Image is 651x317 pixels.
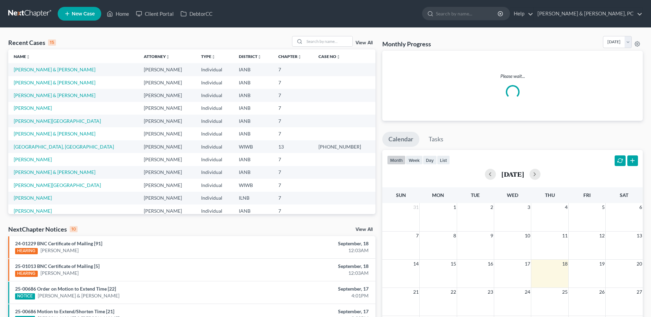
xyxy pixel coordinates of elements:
span: 2 [490,203,494,211]
td: Individual [196,204,233,217]
span: Sat [620,192,628,198]
td: [PERSON_NAME] [138,102,196,115]
a: [PERSON_NAME] & [PERSON_NAME] [14,80,95,85]
span: 19 [598,260,605,268]
a: View All [356,227,373,232]
span: Sun [396,192,406,198]
td: WIWB [233,140,273,153]
a: [PERSON_NAME] [14,105,52,111]
a: [PERSON_NAME][GEOGRAPHIC_DATA] [14,118,101,124]
i: unfold_more [336,55,340,59]
span: 21 [412,288,419,296]
td: Individual [196,179,233,191]
a: Help [510,8,533,20]
a: Attorneyunfold_more [144,54,170,59]
h3: Monthly Progress [382,40,431,48]
button: day [423,155,437,165]
a: [PERSON_NAME] [40,247,79,254]
a: 24-01229 BNC Certificate of Mailing [91] [15,240,102,246]
td: IANB [233,76,273,89]
td: 7 [273,179,313,191]
a: [PERSON_NAME] & [PERSON_NAME] [14,92,95,98]
td: [PERSON_NAME] [138,76,196,89]
a: Nameunfold_more [14,54,30,59]
td: 7 [273,115,313,127]
input: Search by name... [304,36,352,46]
td: 13 [273,140,313,153]
i: unfold_more [211,55,216,59]
div: September, 17 [255,308,369,315]
span: 3 [527,203,531,211]
td: IANB [233,115,273,127]
td: 7 [273,192,313,204]
span: Fri [583,192,591,198]
i: unfold_more [257,55,261,59]
div: September, 17 [255,285,369,292]
div: Recent Cases [8,38,56,47]
span: Tue [471,192,480,198]
td: Individual [196,63,233,76]
span: 14 [412,260,419,268]
td: IANB [233,166,273,179]
a: [PERSON_NAME] & [PERSON_NAME] [38,292,119,299]
span: 20 [636,260,643,268]
span: 1 [453,203,457,211]
a: Districtunfold_more [239,54,261,59]
a: View All [356,40,373,45]
td: IANB [233,127,273,140]
span: 24 [524,288,531,296]
span: 7 [415,232,419,240]
button: list [437,155,450,165]
td: [PERSON_NAME] [138,115,196,127]
td: [PERSON_NAME] [138,166,196,179]
div: 4:01PM [255,292,369,299]
span: 22 [450,288,457,296]
td: 7 [273,153,313,166]
span: 10 [524,232,531,240]
div: NextChapter Notices [8,225,78,233]
td: Individual [196,192,233,204]
a: Chapterunfold_more [278,54,302,59]
span: 5 [601,203,605,211]
a: 25-00686 Motion to Extend/Shorten Time [21] [15,308,114,314]
td: [PERSON_NAME] [138,140,196,153]
td: IANB [233,102,273,115]
td: 7 [273,63,313,76]
i: unfold_more [298,55,302,59]
span: 12 [598,232,605,240]
a: [PERSON_NAME] & [PERSON_NAME], PC [534,8,642,20]
a: Case Nounfold_more [318,54,340,59]
span: 31 [412,203,419,211]
td: [PHONE_NUMBER] [313,140,376,153]
a: [PERSON_NAME] & [PERSON_NAME] [14,67,95,72]
a: Home [103,8,132,20]
a: [PERSON_NAME] & [PERSON_NAME] [14,169,95,175]
td: [PERSON_NAME] [138,89,196,102]
a: Calendar [382,132,419,147]
div: 15 [48,39,56,46]
a: [PERSON_NAME] [14,195,52,201]
span: 26 [598,288,605,296]
span: 11 [561,232,568,240]
div: HEARING [15,271,38,277]
div: 10 [70,226,78,232]
td: IANB [233,204,273,217]
td: [PERSON_NAME] [138,204,196,217]
a: 25-00686 Order on Motion to Extend Time [22] [15,286,116,292]
span: 16 [487,260,494,268]
td: [PERSON_NAME] [138,63,196,76]
td: Individual [196,76,233,89]
div: HEARING [15,248,38,254]
h2: [DATE] [501,171,524,178]
span: 27 [636,288,643,296]
a: [GEOGRAPHIC_DATA], [GEOGRAPHIC_DATA] [14,144,114,150]
a: DebtorCC [177,8,216,20]
i: unfold_more [166,55,170,59]
td: Individual [196,89,233,102]
p: Please wait... [388,73,637,80]
td: 7 [273,127,313,140]
span: 13 [636,232,643,240]
span: Thu [545,192,555,198]
a: Tasks [422,132,450,147]
a: [PERSON_NAME] [14,156,52,162]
